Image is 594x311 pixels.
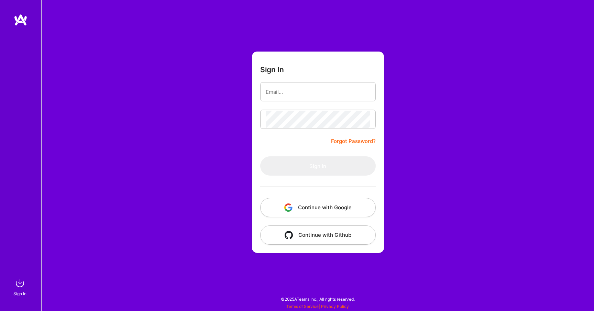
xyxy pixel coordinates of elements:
[13,276,27,290] img: sign in
[14,276,27,297] a: sign inSign In
[260,198,376,217] button: Continue with Google
[13,290,26,297] div: Sign In
[284,203,293,212] img: icon
[286,304,319,309] a: Terms of Service
[41,290,594,308] div: © 2025 ATeams Inc., All rights reserved.
[331,137,376,145] a: Forgot Password?
[285,231,293,239] img: icon
[266,83,370,101] input: Email...
[260,225,376,245] button: Continue with Github
[321,304,349,309] a: Privacy Policy
[260,156,376,176] button: Sign In
[286,304,349,309] span: |
[14,14,27,26] img: logo
[260,65,284,74] h3: Sign In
